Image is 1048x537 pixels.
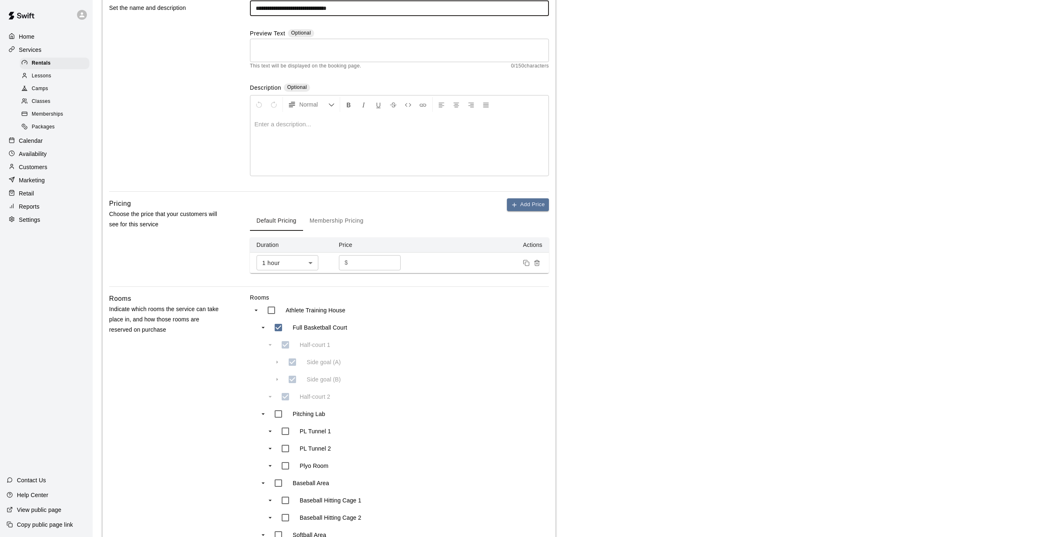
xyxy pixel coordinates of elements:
[300,444,331,453] p: PL Tunnel 2
[267,97,281,112] button: Redo
[300,341,330,349] p: Half-court 1
[386,97,400,112] button: Format Strikethrough
[109,293,131,304] h6: Rooms
[434,97,448,112] button: Left Align
[286,306,345,314] p: Athlete Training House
[357,97,371,112] button: Format Italics
[19,202,40,211] p: Reports
[511,62,549,70] span: 0 / 150 characters
[7,174,86,186] a: Marketing
[250,237,332,253] th: Duration
[293,323,347,332] p: Full Basketball Court
[20,95,93,108] a: Classes
[449,97,463,112] button: Center Align
[285,97,338,112] button: Formatting Options
[19,176,45,184] p: Marketing
[7,44,86,56] a: Services
[345,258,348,267] p: $
[17,521,73,529] p: Copy public page link
[20,121,93,134] a: Packages
[300,462,329,470] p: Plyo Room
[20,57,93,70] a: Rentals
[17,506,61,514] p: View public page
[109,209,224,230] p: Choose the price that your customers will see for this service
[332,237,415,253] th: Price
[479,97,493,112] button: Justify Align
[300,393,330,401] p: Half-court 2
[293,479,329,487] p: Baseball Area
[20,58,89,69] div: Rentals
[20,70,93,82] a: Lessons
[507,198,549,211] button: Add Price
[252,97,266,112] button: Undo
[32,110,63,119] span: Memberships
[287,84,307,90] span: Optional
[300,514,362,522] p: Baseball Hitting Cage 2
[291,30,311,36] span: Optional
[20,83,89,95] div: Camps
[532,258,542,268] button: Remove price
[300,496,362,504] p: Baseball Hitting Cage 1
[464,97,478,112] button: Right Align
[20,109,89,120] div: Memberships
[303,211,370,231] button: Membership Pricing
[293,410,325,418] p: Pitching Lab
[32,123,55,131] span: Packages
[250,211,303,231] button: Default Pricing
[250,293,549,302] label: Rooms
[17,476,46,484] p: Contact Us
[371,97,385,112] button: Format Underline
[307,358,341,366] p: Side goal (A)
[7,187,86,200] a: Retail
[17,491,48,499] p: Help Center
[415,237,549,253] th: Actions
[32,59,51,67] span: Rentals
[257,255,318,270] div: 1 hour
[250,29,285,39] label: Preview Text
[7,30,86,43] a: Home
[7,214,86,226] a: Settings
[19,150,47,158] p: Availability
[19,189,34,198] p: Retail
[32,98,50,106] span: Classes
[307,375,341,384] p: Side goal (B)
[19,46,42,54] p: Services
[300,427,331,435] p: PL Tunnel 1
[19,216,40,224] p: Settings
[521,258,532,268] button: Duplicate price
[7,161,86,173] a: Customers
[19,137,43,145] p: Calendar
[109,3,224,13] p: Set the name and description
[7,200,86,213] a: Reports
[20,96,89,107] div: Classes
[250,84,281,93] label: Description
[401,97,415,112] button: Insert Code
[299,100,328,109] span: Normal
[20,70,89,82] div: Lessons
[20,83,93,95] a: Camps
[342,97,356,112] button: Format Bold
[109,304,224,335] p: Indicate which rooms the service can take place in, and how those rooms are reserved on purchase
[109,198,131,209] h6: Pricing
[416,97,430,112] button: Insert Link
[32,85,48,93] span: Camps
[20,108,93,121] a: Memberships
[250,62,362,70] span: This text will be displayed on the booking page.
[7,135,86,147] a: Calendar
[19,163,47,171] p: Customers
[7,148,86,160] a: Availability
[20,121,89,133] div: Packages
[19,33,35,41] p: Home
[32,72,51,80] span: Lessons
